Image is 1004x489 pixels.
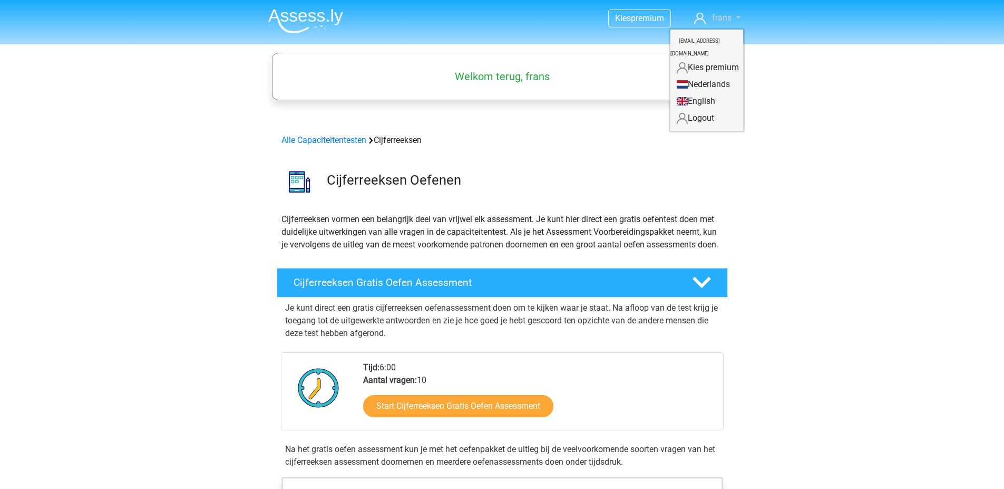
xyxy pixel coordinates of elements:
[670,76,743,93] a: Nederlands
[281,443,724,468] div: Na het gratis oefen assessment kun je met het oefenpakket de uitleg bij de veelvoorkomende soorte...
[363,362,379,372] b: Tijd:
[363,395,553,417] a: Start Cijferreeksen Gratis Oefen Assessment
[615,13,631,23] span: Kies
[294,276,675,289] h4: Cijferreeksen Gratis Oefen Assessment
[327,172,719,188] h3: Cijferreeksen Oefenen
[272,268,732,298] a: Cijferreeksen Gratis Oefen Assessment
[609,11,670,25] a: Kiespremium
[277,70,727,83] h5: Welkom terug, frans
[631,13,664,23] span: premium
[363,375,417,385] b: Aantal vragen:
[690,12,744,24] a: frans
[268,8,343,33] img: Assessly
[281,213,723,251] p: Cijferreeksen vormen een belangrijk deel van vrijwel elk assessment. Je kunt hier direct een grat...
[355,361,723,430] div: 6:00 10
[292,361,345,414] img: Klok
[277,134,727,147] div: Cijferreeksen
[281,135,366,145] a: Alle Capaciteitentesten
[670,110,743,127] a: Logout
[670,59,743,76] a: Kies premium
[285,302,719,340] p: Je kunt direct een gratis cijferreeksen oefenassessment doen om te kijken waar je staat. Na afloo...
[669,28,745,132] div: frans
[670,93,743,110] a: English
[670,30,720,65] small: [EMAIL_ADDRESS][DOMAIN_NAME]
[277,159,322,204] img: cijferreeksen
[712,13,732,23] span: frans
